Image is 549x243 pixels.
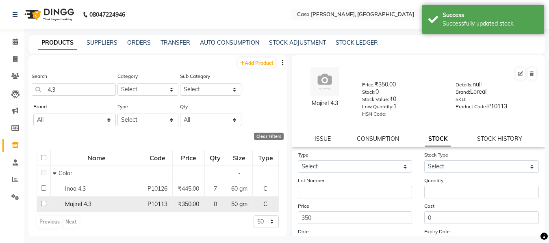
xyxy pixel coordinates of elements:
[59,170,72,177] span: Color
[362,102,443,114] div: 1
[214,200,217,208] span: 0
[51,151,141,165] div: Name
[362,80,443,92] div: ₹350.00
[362,110,386,118] label: HSN Code:
[117,73,138,80] label: Category
[424,151,448,159] label: Stock Type
[161,39,190,46] a: TRANSFER
[178,185,199,192] span: ₹445.00
[38,36,77,50] a: PRODUCTS
[298,228,309,235] label: Date
[362,95,443,106] div: ₹0
[253,151,278,165] div: Type
[89,3,125,26] b: 08047224946
[362,88,375,96] label: Stock:
[298,177,325,184] label: Lot Number
[298,151,308,159] label: Type
[227,151,252,165] div: Size
[238,58,276,68] a: Add Product
[425,132,451,146] a: STOCK
[254,133,284,140] div: Clear Filters
[173,151,204,165] div: Price
[424,177,443,184] label: Quantity
[456,88,470,96] label: Brand:
[362,81,375,88] label: Price:
[362,103,393,110] label: Low Quantity:
[269,39,326,46] a: STOCK ADJUSTMENT
[315,135,331,142] a: ISSUE
[456,88,537,99] div: Loreal
[456,81,473,88] label: Details:
[456,103,487,110] label: Product Code:
[456,80,537,92] div: null
[238,170,241,177] span: -
[231,200,247,208] span: 50 gm
[443,11,538,19] div: Success
[33,103,47,110] label: Brand
[65,185,86,192] span: Inoa 4.3
[21,3,76,26] img: logo
[32,73,47,80] label: Search
[263,200,267,208] span: C
[178,200,199,208] span: ₹350.00
[477,135,522,142] a: STOCK HISTORY
[263,185,267,192] span: C
[65,200,91,208] span: Majirel 4.3
[32,83,116,96] input: Search by product name or code
[443,19,538,28] div: Successfully updated stock.
[456,96,467,103] label: SKU:
[148,200,167,208] span: P10113
[180,103,188,110] label: Qty
[53,170,59,177] span: Collapse Row
[298,202,309,210] label: Price
[362,96,389,103] label: Stock Value:
[336,39,378,46] a: STOCK LEDGER
[214,185,217,192] span: 7
[231,185,247,192] span: 60 gm
[87,39,117,46] a: SUPPLIERS
[310,67,339,96] img: avatar
[200,39,259,46] a: AUTO CONSUMPTION
[424,202,434,210] label: Cost
[127,39,151,46] a: ORDERS
[143,151,172,165] div: Code
[362,88,443,99] div: 0
[300,99,350,108] div: Majirel 4.3
[117,103,128,110] label: Type
[205,151,225,165] div: Qty
[357,135,399,142] a: CONSUMPTION
[180,73,210,80] label: Sub Category
[456,102,537,114] div: P10113
[424,228,450,235] label: Expiry Date
[148,185,167,192] span: P10126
